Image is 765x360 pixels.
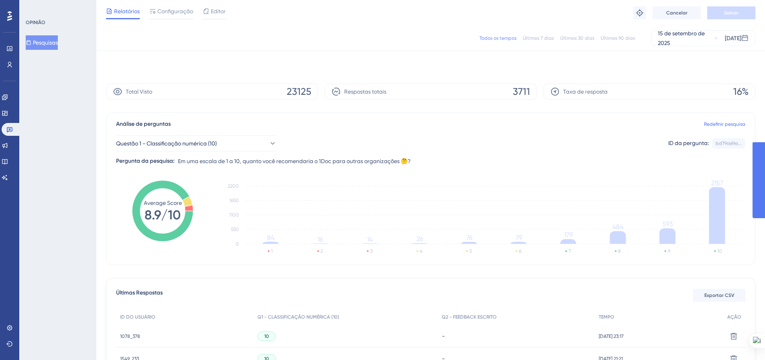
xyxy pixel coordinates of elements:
button: Salvar [707,6,755,19]
font: Salvar [724,10,738,16]
tspan: 26 [416,235,423,243]
font: ID da pergunta: [668,140,709,146]
tspan: 2157 [711,179,723,187]
button: Questão 1 - Classificação numérica (10) [116,135,277,151]
font: Últimos 30 dias [560,35,594,41]
font: 10 [264,333,269,339]
font: Cancelar [666,10,687,16]
text: 8 [618,248,621,254]
tspan: 1650 [229,198,239,203]
text: 5 [469,248,472,254]
font: Respostas totais [344,88,386,95]
text: 4 [420,248,422,254]
text: 3 [370,248,373,254]
font: Últimas Respostas [116,289,163,296]
font: 23125 [287,86,311,97]
font: Editor [211,8,226,14]
tspan: 8.9/10 [145,207,181,223]
text: 10 [717,248,722,254]
tspan: 484 [612,223,623,231]
tspan: 79 [516,234,522,241]
button: Pesquisas [26,35,58,50]
tspan: 0 [236,241,239,247]
tspan: 550 [231,227,239,232]
text: 9 [668,248,670,254]
font: Taxa de resposta [563,88,608,95]
button: Cancelar [653,6,701,19]
font: Análise de perguntas [116,121,171,127]
font: - [442,332,445,340]
font: bd79a69a... [716,141,742,146]
font: Questão 1 - Classificação numérica (10) [116,140,217,147]
font: Configuração [157,8,193,14]
font: Últimos 90 dias [601,35,635,41]
font: 15 de setembro de 2025 [658,30,705,46]
font: Total Visto [126,88,152,95]
font: [DATE] [725,35,741,41]
tspan: 16 [318,235,323,243]
font: Todos os tempos [479,35,516,41]
tspan: Average Score [144,200,182,206]
tspan: 2200 [228,183,239,189]
font: [DATE] 23:17 [599,333,624,339]
font: OPINIÃO [26,20,45,25]
font: ID DO USUÁRIO [120,314,155,320]
tspan: 76 [466,234,472,241]
button: Exportar CSV [693,289,745,302]
tspan: 1100 [229,212,239,218]
font: 1078_378 [120,333,140,339]
font: Pergunta da pesquisa: [116,157,175,164]
text: 2 [320,248,323,254]
font: Exportar CSV [704,292,734,298]
text: 1 [271,248,273,254]
text: 6 [519,248,521,254]
font: Últimos 7 dias [523,35,554,41]
iframe: Iniciador do Assistente de IA do UserGuiding [731,328,755,352]
font: 3711 [513,86,530,97]
font: TEMPO [599,314,614,320]
font: Redefinir pesquisa [704,121,745,127]
font: Relatórios [114,8,140,14]
tspan: 84 [267,234,274,241]
font: Q2 - FEEDBACK ESCRITO [442,314,497,320]
font: Em uma escala de 1 a 10, quanto você recomendaria o 1Doc para outras organizações 🤔? [178,158,411,164]
tspan: 14 [367,235,373,243]
font: AÇÃO [727,314,741,320]
tspan: 593 [663,220,673,228]
font: Pesquisas [33,39,58,46]
text: 7 [569,248,571,254]
tspan: 179 [564,231,573,239]
font: Q1 - CLASSIFICAÇÃO NUMÉRICA (10) [257,314,339,320]
font: 16% [733,86,749,97]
